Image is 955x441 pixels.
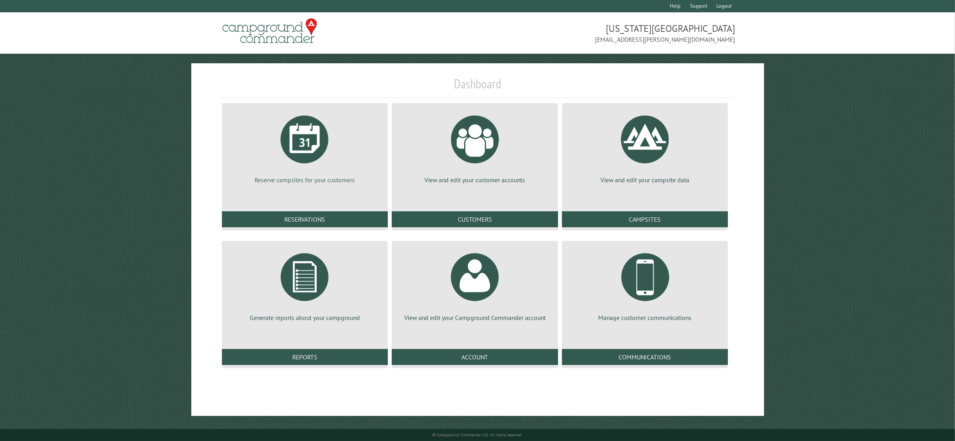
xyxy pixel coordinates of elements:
a: Customers [392,211,558,227]
a: Reservations [222,211,388,227]
p: View and edit your Campground Commander account [401,313,548,322]
a: Campsites [562,211,728,227]
span: [US_STATE][GEOGRAPHIC_DATA] [EMAIL_ADDRESS][PERSON_NAME][DOMAIN_NAME] [478,22,735,44]
a: Manage customer communications [572,247,719,322]
small: © Campground Commander LLC. All rights reserved. [433,432,523,437]
a: Reports [222,349,388,365]
p: View and edit your campsite data [572,176,719,184]
p: Generate reports about your campground [231,313,379,322]
a: Reserve campsites for your customers [231,109,379,184]
a: Account [392,349,558,365]
a: View and edit your Campground Commander account [401,247,548,322]
a: View and edit your campsite data [572,109,719,184]
a: Communications [562,349,728,365]
img: Campground Commander [220,16,319,47]
a: View and edit your customer accounts [401,109,548,184]
a: Generate reports about your campground [231,247,379,322]
p: Manage customer communications [572,313,719,322]
h1: Dashboard [220,76,735,98]
p: Reserve campsites for your customers [231,176,379,184]
p: View and edit your customer accounts [401,176,548,184]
